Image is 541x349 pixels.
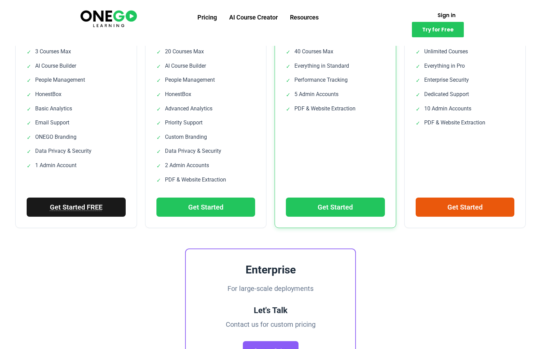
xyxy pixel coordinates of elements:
span: Data Privacy & Security [165,147,221,156]
a: Get Started FREE [27,198,126,217]
span: Email Support [35,118,69,127]
span: ✓ [156,119,161,128]
span: ✓ [27,91,31,99]
span: Data Privacy & Security [35,147,92,156]
span: ✓ [156,105,161,114]
span: ✓ [156,176,161,185]
span: Sign in [438,13,456,18]
span: ✓ [27,133,31,142]
span: Priority Support [165,118,203,127]
span: ✓ [156,62,161,71]
span: PDF & Website Extraction [165,175,226,184]
a: Get Started [286,198,385,217]
span: AI Course Builder [165,62,206,70]
a: Get Started [416,198,515,217]
span: Enterprise Security [424,76,469,84]
span: 10 Admin Accounts [424,104,471,113]
span: 20 Courses Max [165,47,204,56]
span: ✓ [286,62,290,71]
span: HonestBox [35,90,61,99]
span: Try for Free [422,27,454,32]
span: ✓ [27,119,31,128]
span: 3 Courses Max [35,47,71,56]
span: ✓ [156,147,161,156]
a: Pricing [191,9,223,26]
span: ✓ [416,105,420,114]
span: ✓ [156,48,161,57]
span: ✓ [27,62,31,71]
span: ✓ [286,105,290,114]
span: Advanced Analytics [165,104,212,113]
span: ✓ [156,76,161,85]
span: Custom Branding [165,133,207,142]
p: Contact us for custom pricing [199,319,342,330]
span: HonestBox [165,90,191,99]
span: AI Course Builder [35,62,76,70]
span: ✓ [416,62,420,71]
span: Unlimited Courses [424,47,468,56]
span: ✓ [286,91,290,99]
span: Performance Tracking [294,76,348,84]
span: ✓ [416,91,420,99]
a: Sign in [429,9,464,22]
span: ✓ [286,48,290,57]
a: Resources [284,9,325,26]
span: 1 Admin Account [35,161,77,170]
span: ✓ [416,119,420,128]
a: Get Started [156,198,255,217]
span: ✓ [286,76,290,85]
span: Dedicated Support [424,90,469,99]
span: ✓ [156,162,161,171]
span: Basic Analytics [35,104,72,113]
span: PDF & Website Extraction [294,104,356,113]
span: ✓ [27,48,31,57]
span: People Management [35,76,85,84]
span: Everything in Pro [424,62,465,70]
span: PDF & Website Extraction [424,118,485,127]
p: For large-scale deployments [199,283,342,294]
span: Everything in Standard [294,62,349,70]
span: ✓ [156,91,161,99]
span: ONEGO Branding [35,133,77,142]
span: ✓ [416,76,420,85]
span: People Management [165,76,215,84]
span: ✓ [416,48,420,57]
h3: Enterprise [199,263,342,277]
a: AI Course Creator [223,9,284,26]
span: ✓ [27,162,31,171]
span: ✓ [27,147,31,156]
h4: Let's Talk [199,305,342,316]
span: 5 Admin Accounts [294,90,338,99]
span: ✓ [27,76,31,85]
span: 40 Courses Max [294,47,333,56]
span: ✓ [156,133,161,142]
span: ✓ [27,105,31,114]
a: Try for Free [412,22,464,37]
span: 2 Admin Accounts [165,161,209,170]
